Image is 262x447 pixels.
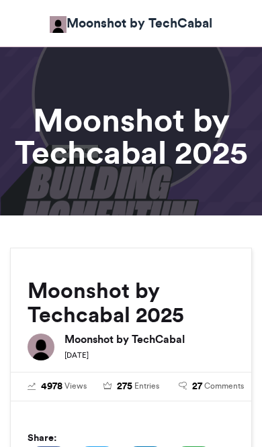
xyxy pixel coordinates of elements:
span: Views [64,380,87,392]
span: Comments [204,380,244,392]
h2: Moonshot by Techcabal 2025 [28,279,234,327]
span: 275 [117,379,132,394]
h6: Moonshot by TechCabal [64,334,234,344]
img: Moonshot by TechCabal [28,334,54,360]
a: 27 Comments [179,379,234,394]
span: 27 [192,379,202,394]
img: Moonshot by TechCabal [50,16,67,33]
a: 275 Entries [103,379,159,394]
a: Moonshot by TechCabal [50,13,212,33]
a: 4978 Views [28,379,83,394]
h1: Moonshot by Techcabal 2025 [10,104,252,168]
small: [DATE] [64,350,89,360]
span: Entries [134,380,159,392]
span: 4978 [41,379,62,394]
h5: Share: [28,429,234,446]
